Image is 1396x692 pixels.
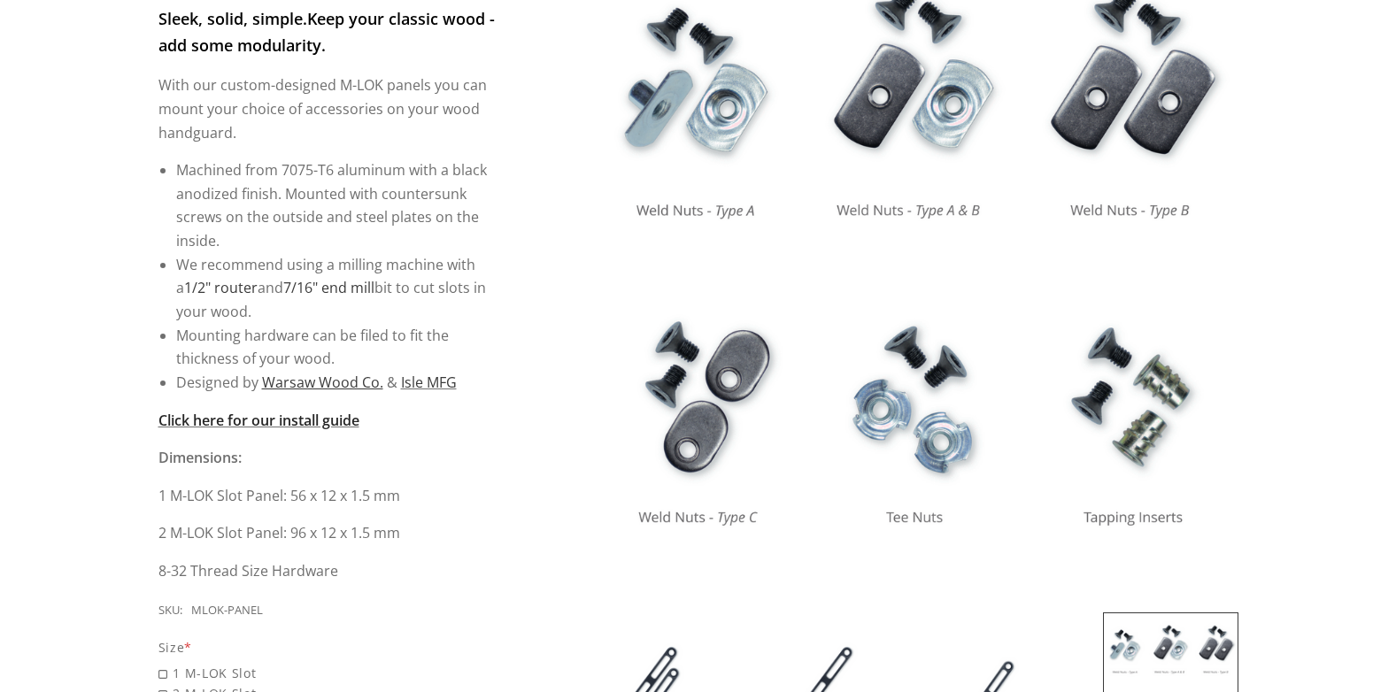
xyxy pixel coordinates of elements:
[176,324,497,371] li: Mounting hardware can be filed to fit the thickness of your wood.
[158,637,497,657] div: Size
[158,8,307,29] strong: Sleek, solid, simple.
[158,411,359,430] a: Click here for our install guide
[176,158,497,253] li: Machined from 7075-T6 aluminum with a black anodized finish. Mounted with countersunk screws on t...
[401,373,457,392] a: Isle MFG
[158,559,497,583] p: 8-32 Thread Size Hardware
[283,278,374,297] a: 7/16" end mill
[158,601,182,620] div: SKU:
[262,373,383,392] a: Warsaw Wood Co.
[158,448,242,467] strong: Dimensions:
[176,371,497,395] li: Designed by &
[158,8,495,56] strong: Keep your classic wood - add some modularity.
[158,75,487,142] span: With our custom-designed M-LOK panels you can mount your choice of accessories on your wood handg...
[158,521,497,545] p: 2 M-LOK Slot Panel: 96 x 12 x 1.5 mm
[184,278,258,297] a: 1/2" router
[158,484,497,508] p: 1 M-LOK Slot Panel: 56 x 12 x 1.5 mm
[176,253,497,324] li: We recommend using a milling machine with a and bit to cut slots in your wood.
[158,663,497,683] span: 1 M-LOK Slot
[191,601,263,620] div: MLOK-PANEL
